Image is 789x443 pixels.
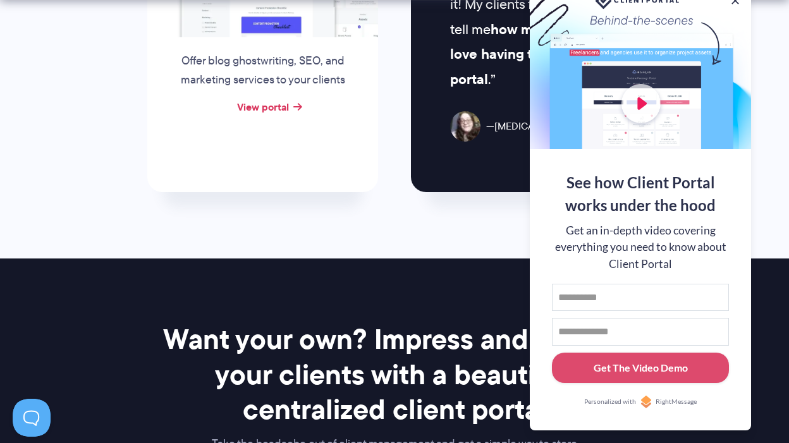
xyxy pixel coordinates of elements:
[552,222,729,272] div: Get an in-depth video covering everything you need to know about Client Portal
[142,322,647,427] h2: Want your own? Impress and delight your clients with a beautiful, centralized client portal
[552,171,729,217] div: See how Client Portal works under the hood
[594,360,688,375] div: Get The Video Demo
[552,353,729,384] button: Get The Video Demo
[486,118,597,136] span: [MEDICAL_DATA] Moon
[656,397,697,407] span: RightMessage
[552,396,729,408] a: Personalized withRightMessage
[167,52,359,90] p: Offer blog ghostwriting, SEO, and marketing services to your clients
[640,396,652,408] img: Personalized with RightMessage
[13,399,51,437] iframe: Toggle Customer Support
[237,99,289,114] a: View portal
[450,19,588,90] strong: how much they love having their own portal
[584,397,636,407] span: Personalized with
